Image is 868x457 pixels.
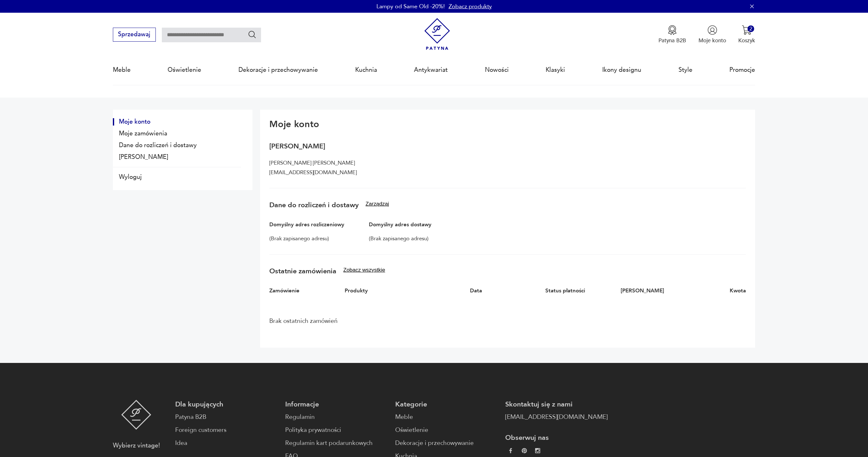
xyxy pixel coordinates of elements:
[621,288,692,294] div: [PERSON_NAME]
[658,37,686,44] p: Patyna B2B
[505,400,608,409] p: Skontaktuj się z nami
[285,439,388,448] a: Regulamin kart podarunkowych
[730,288,746,294] div: Kwota
[248,30,257,39] button: Szukaj
[414,55,448,85] a: Antykwariat
[738,25,755,44] button: 2Koszyk
[658,25,686,44] a: Ikona medaluPatyna B2B
[449,3,492,10] a: Zobacz produkty
[343,267,385,273] button: Zobacz wszystkie
[269,313,746,330] p: Brak ostatnich zamówień
[269,222,344,228] p: Domyślny adres rozliczeniowy
[395,413,498,422] a: Meble
[269,142,746,150] h3: [PERSON_NAME]
[395,426,498,435] a: Oświetlenie
[738,37,755,44] p: Koszyk
[667,25,677,35] img: Ikona medalu
[285,426,388,435] a: Polityka prywatności
[602,55,641,85] a: Ikony designu
[113,118,241,126] button: Moje konto
[269,288,341,294] div: Zamówienie
[366,201,389,207] button: Zarządzaj
[113,32,156,38] a: Sprzedawaj
[535,448,540,453] img: c2fd9cf7f39615d9d6839a72ae8e59e5.webp
[113,130,241,137] button: Moje zamówienia
[658,25,686,44] button: Patyna B2B
[113,55,131,85] a: Meble
[168,55,201,85] a: Oświetlenie
[508,448,513,453] img: da9060093f698e4c3cedc1453eec5031.webp
[175,413,278,422] a: Patyna B2B
[269,267,746,275] h3: Ostatnie zamówienia
[545,288,617,294] div: Status płatności
[395,439,498,448] a: Dekoracje i przechowywanie
[729,55,755,85] a: Promocje
[742,25,752,35] img: Ikona koszyka
[269,201,746,209] h3: Dane do rozliczeń i dostawy
[113,153,241,161] button: Dane konta
[355,55,377,85] a: Kuchnia
[175,400,278,409] p: Dla kupujących
[285,400,388,409] p: Informacje
[376,3,445,10] p: Lampy od Same Old -20%!
[699,37,726,44] p: Moje konto
[485,55,509,85] a: Nowości
[269,160,746,166] p: [PERSON_NAME] [PERSON_NAME]
[238,55,318,85] a: Dekoracje i przechowywanie
[505,433,608,442] p: Obserwuj nas
[269,232,344,242] p: (Brak zapisanego adresu)
[269,169,746,176] p: [EMAIL_ADDRESS][DOMAIN_NAME]
[421,18,453,50] img: Patyna - sklep z meblami i dekoracjami vintage
[470,288,541,294] div: Data
[747,25,754,32] div: 2
[505,413,608,422] a: [EMAIL_ADDRESS][DOMAIN_NAME]
[369,232,431,242] p: (Brak zapisanego adresu)
[285,413,388,422] a: Regulamin
[121,400,151,430] img: Patyna - sklep z meblami i dekoracjami vintage
[707,25,717,35] img: Ikonka użytkownika
[699,25,726,44] a: Ikonka użytkownikaMoje konto
[113,174,241,181] button: Wyloguj
[345,288,466,294] div: Produkty
[175,426,278,435] a: Foreign customers
[369,222,431,228] p: Domyślny adres dostawy
[546,55,565,85] a: Klasyki
[522,448,527,453] img: 37d27d81a828e637adc9f9cb2e3d3a8a.webp
[175,439,278,448] a: Idea
[395,400,498,409] p: Kategorie
[679,55,692,85] a: Style
[113,441,160,450] p: Wybierz vintage!
[269,119,746,130] h2: Moje konto
[699,25,726,44] button: Moje konto
[113,142,241,149] button: Dane do rozliczeń i dostawy
[113,28,156,42] button: Sprzedawaj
